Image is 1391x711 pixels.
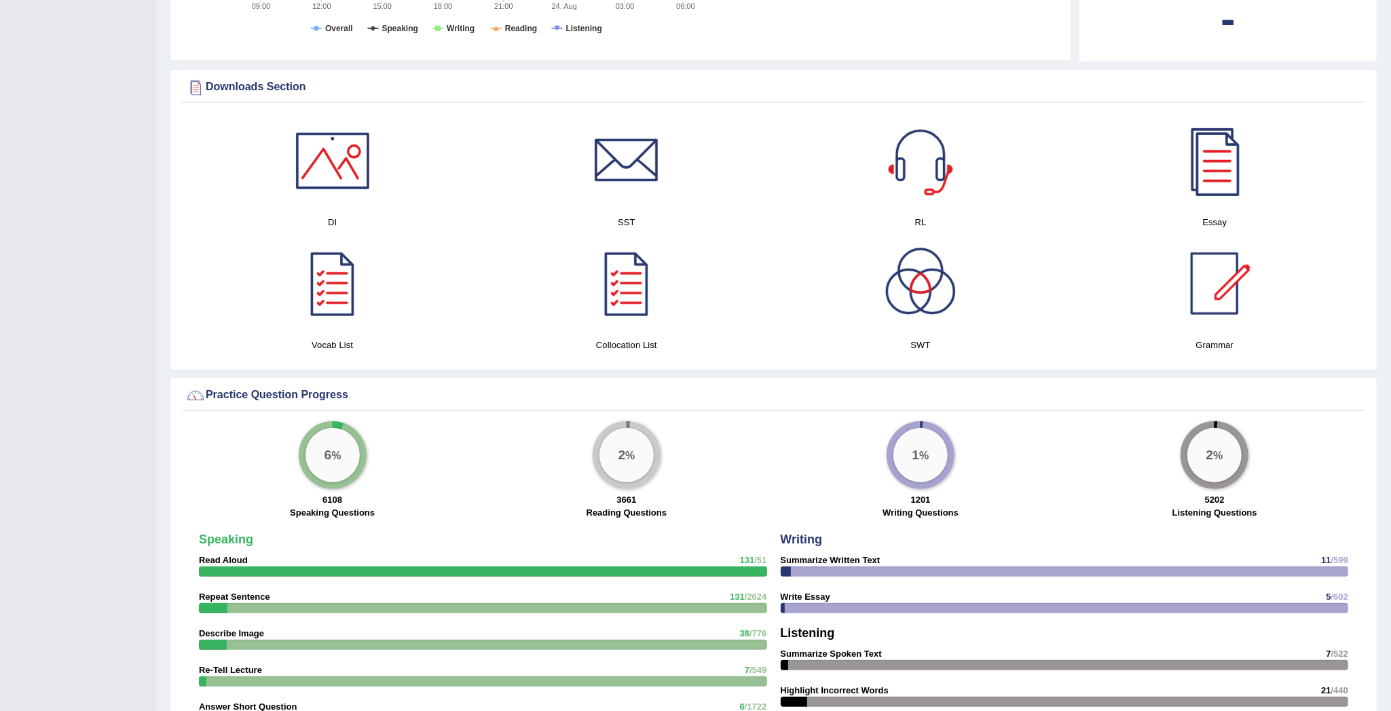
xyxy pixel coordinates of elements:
[618,448,625,463] big: 2
[1326,592,1331,602] span: 5
[745,592,767,602] span: /2624
[312,2,331,10] text: 12:00
[1321,685,1331,695] span: 21
[730,592,745,602] span: 131
[912,448,920,463] big: 1
[740,628,749,638] span: 38
[1331,555,1348,565] span: /599
[505,24,537,33] tspan: Reading
[781,533,823,546] strong: Writing
[252,2,271,10] text: 09:00
[781,649,882,659] strong: Summarize Spoken Text
[1331,592,1348,602] span: /602
[1075,215,1355,229] h4: Essay
[781,685,889,695] strong: Highlight Incorrect Words
[754,555,766,565] span: /51
[373,2,392,10] text: 15:00
[1206,448,1214,463] big: 2
[199,533,253,546] strong: Speaking
[1326,649,1331,659] span: 7
[883,506,959,519] label: Writing Questions
[599,428,654,482] div: %
[676,2,695,10] text: 06:00
[199,628,264,638] strong: Describe Image
[749,665,766,675] span: /549
[192,338,472,352] h4: Vocab List
[325,24,353,33] tspan: Overall
[616,2,635,10] text: 03:00
[199,592,270,602] strong: Repeat Sentence
[382,24,418,33] tspan: Speaking
[185,77,1362,98] div: Downloads Section
[781,215,1061,229] h4: RL
[1187,428,1242,482] div: %
[324,448,331,463] big: 6
[447,24,475,33] tspan: Writing
[587,506,667,519] label: Reading Questions
[740,555,755,565] span: 131
[322,495,342,505] strong: 6108
[199,665,262,675] strong: Re-Tell Lecture
[781,338,1061,352] h4: SWT
[745,665,749,675] span: 7
[1075,338,1355,352] h4: Grammar
[1205,495,1225,505] strong: 5202
[552,2,577,10] tspan: 24. Aug
[192,215,472,229] h4: DI
[616,495,636,505] strong: 3661
[486,215,766,229] h4: SST
[486,338,766,352] h4: Collocation List
[893,428,948,482] div: %
[749,628,766,638] span: /776
[566,24,602,33] tspan: Listening
[434,2,453,10] text: 18:00
[290,506,375,519] label: Speaking Questions
[911,495,931,505] strong: 1201
[781,555,880,565] strong: Summarize Written Text
[1331,649,1348,659] span: /522
[305,428,360,482] div: %
[1321,555,1331,565] span: 11
[494,2,513,10] text: 21:00
[781,592,830,602] strong: Write Essay
[1172,506,1257,519] label: Listening Questions
[185,385,1362,406] div: Practice Question Progress
[199,555,248,565] strong: Read Aloud
[1331,685,1348,695] span: /440
[781,626,835,640] strong: Listening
